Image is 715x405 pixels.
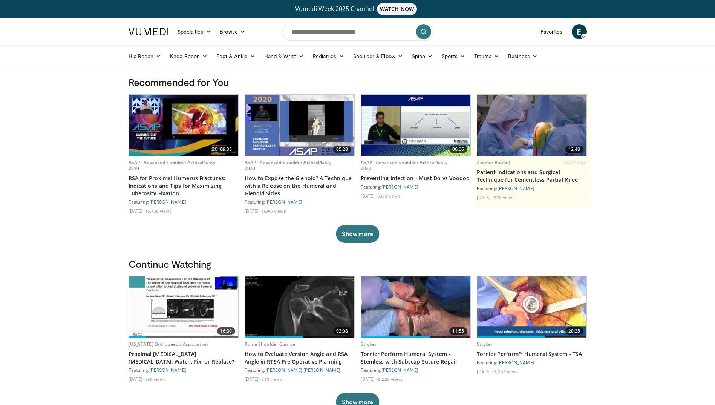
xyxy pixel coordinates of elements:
[361,367,471,373] div: Featuring:
[129,367,239,373] div: Featuring:
[129,95,238,156] img: 53f6b3b0-db1e-40d0-a70b-6c1023c58e52.620x360_q85_upscale.jpg
[129,28,168,35] img: VuMedi Logo
[282,23,433,41] input: Search topics, interventions
[504,49,542,64] a: Business
[477,341,493,347] a: Stryker
[494,194,514,200] li: 923 views
[124,49,166,64] a: Hip Recon
[245,350,355,365] a: How to Evaluate Version Angle and RSA Angle in RTSA Pre Operative Planning
[361,341,377,347] a: Stryker
[217,146,235,153] span: 09:35
[145,208,171,214] li: 15,738 views
[129,76,587,88] h3: Recommended for You
[378,376,403,382] li: 2,228 views
[361,376,377,382] li: [DATE]
[245,376,261,382] li: [DATE]
[477,95,586,156] a: 12:48
[149,367,186,373] a: [PERSON_NAME]
[437,49,470,64] a: Sports
[477,276,586,338] a: 20:25
[361,276,470,338] a: 11:55
[245,95,354,156] a: 05:28
[477,276,586,338] img: 97919458-f236-41e1-a831-13dad0fd505b.620x360_q85_upscale.jpg
[361,184,471,190] div: Featuring:
[129,341,208,347] a: [US_STATE] Orthopaedic Association
[572,24,587,39] a: E
[477,350,587,358] a: Tornier Perform™ Humeral System - TSA
[130,3,586,15] a: Vumedi Week 2025 ChannelWATCH NOW
[212,49,260,64] a: Foot & Ankle
[129,350,239,365] a: Proximal [MEDICAL_DATA] [MEDICAL_DATA]: Watch, Fix, or Replace?
[303,367,340,373] a: [PERSON_NAME]
[129,208,145,214] li: [DATE]
[165,49,212,64] a: Knee Recon
[149,199,186,204] a: [PERSON_NAME]
[477,159,511,166] a: Zimmer Biomet
[245,175,355,197] a: How to Expose the Glenoid? A Technique with a Release on the Humeral and Glenoid Sides
[477,185,587,191] div: Featuring:
[245,367,355,373] div: Featuring: ,
[449,146,467,153] span: 06:06
[407,49,437,64] a: Spine
[381,184,418,189] a: [PERSON_NAME]
[260,49,308,64] a: Hand & Wrist
[245,208,261,214] li: [DATE]
[361,175,471,182] a: Preventing Infection - Must Do vs Voodoo
[129,276,238,338] img: 9182c6ec-9e73-4f72-b3f1-4141a3c79309.620x360_q85_upscale.jpg
[477,95,586,156] img: 2c28c705-9b27-4f8d-ae69-2594b16edd0d.620x360_q85_upscale.jpg
[129,199,239,205] div: Featuring:
[245,341,295,347] a: Rome Shoulder Course
[361,159,447,172] a: ASAP - Advanced Shoulder ArthroPlasty 2022
[245,95,354,156] img: 56a87972-5145-49b8-a6bd-8880e961a6a7.620x360_q85_upscale.jpg
[145,376,165,382] li: 760 views
[564,160,586,165] span: FEATURED
[173,24,216,39] a: Specialties
[262,376,282,382] li: 790 views
[536,24,567,39] a: Favorites
[494,368,519,374] li: 3,238 views
[245,276,354,338] img: f8f7fc11-b953-43ca-84bc-84f4adb954b1.620x360_q85_upscale.jpg
[265,367,302,373] a: [PERSON_NAME]
[333,327,351,335] span: 02:08
[129,95,238,156] a: 09:35
[215,24,250,39] a: Browse
[361,276,470,338] img: bbfc8d93-d0bb-41cd-876f-493f891c976a.620x360_q85_upscale.jpg
[361,350,471,365] a: Tornier Perform Humeral System - Stemless with Subscap Suture Repair
[477,194,493,200] li: [DATE]
[217,327,235,335] span: 16:30
[565,327,583,335] span: 20:25
[498,186,534,191] a: [PERSON_NAME]
[129,276,238,338] a: 16:30
[477,169,587,184] a: Patient Indications and Surgical Technique for Cementless Partial Knee
[361,193,377,199] li: [DATE]
[381,367,418,373] a: [PERSON_NAME]
[361,95,470,156] img: aae374fe-e30c-4d93-85d1-1c39c8cb175f.620x360_q85_upscale.jpg
[245,159,331,172] a: ASAP - Advanced Shoulder ArthroPlasty 2020
[129,159,215,172] a: ASAP - Advanced Shoulder ArthroPlasty 2019
[262,208,286,214] li: 11,995 views
[336,225,379,243] button: Show more
[470,49,504,64] a: Trauma
[361,95,470,156] a: 06:06
[245,199,355,205] div: Featuring:
[308,49,349,64] a: Pediatrics
[449,327,467,335] span: 11:55
[265,199,302,204] a: [PERSON_NAME]
[349,49,407,64] a: Shoulder & Elbow
[129,175,239,197] a: RSA for Proximal Humerus Fractures: Indications and Tips for Maximizing Tuberosity Fixation
[477,368,493,374] li: [DATE]
[129,376,145,382] li: [DATE]
[565,146,583,153] span: 12:48
[378,193,400,199] li: 9,198 views
[498,360,534,365] a: [PERSON_NAME]
[333,146,351,153] span: 05:28
[377,3,417,15] span: WATCH NOW
[129,258,587,270] h3: Continue Watching
[245,276,354,338] a: 02:08
[477,359,587,365] div: Featuring:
